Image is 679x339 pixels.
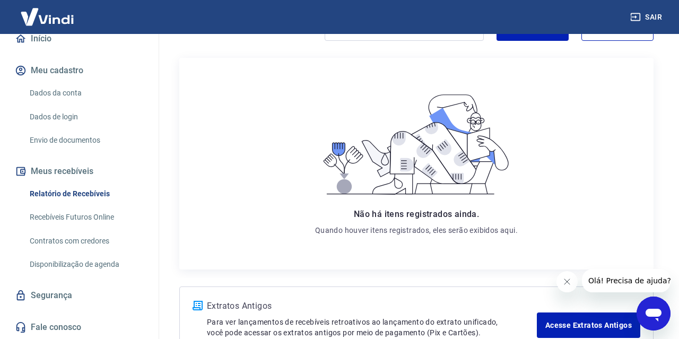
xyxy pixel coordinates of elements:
span: Olá! Precisa de ajuda? [6,7,89,16]
iframe: Botão para abrir a janela de mensagens [637,297,671,331]
a: Dados da conta [25,82,146,104]
a: Início [13,27,146,50]
button: Meus recebíveis [13,160,146,183]
iframe: Fechar mensagem [556,271,578,292]
button: Sair [628,7,666,27]
button: Meu cadastro [13,59,146,82]
a: Segurança [13,284,146,307]
a: Relatório de Recebíveis [25,183,146,205]
span: Não há itens registrados ainda. [354,209,479,219]
a: Contratos com credores [25,230,146,252]
iframe: Mensagem da empresa [582,269,671,292]
p: Quando houver itens registrados, eles serão exibidos aqui. [315,225,518,236]
img: ícone [193,301,203,310]
p: Para ver lançamentos de recebíveis retroativos ao lançamento do extrato unificado, você pode aces... [207,317,537,338]
a: Disponibilização de agenda [25,254,146,275]
a: Recebíveis Futuros Online [25,206,146,228]
a: Envio de documentos [25,129,146,151]
p: Extratos Antigos [207,300,537,312]
a: Acesse Extratos Antigos [537,312,640,338]
img: Vindi [13,1,82,33]
a: Fale conosco [13,316,146,339]
a: Dados de login [25,106,146,128]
